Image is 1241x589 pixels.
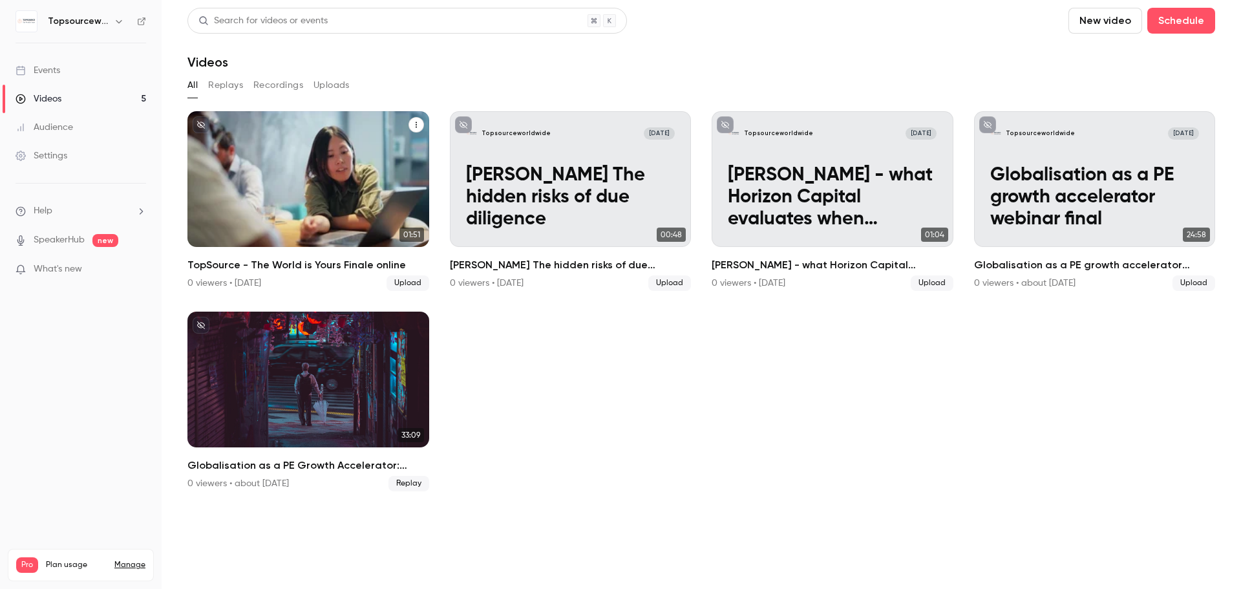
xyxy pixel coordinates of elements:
button: Replays [208,75,243,96]
a: 33:09Globalisation as a PE Growth Accelerator: Three leaders in Private Equity share learnings fr... [187,312,429,491]
p: Topsourceworldwide [482,129,551,138]
img: Topsourceworldwide [16,11,37,32]
img: Tom - what Horizon Capital evaluates when investing in a globalising company [728,127,740,140]
button: unpublished [455,116,472,133]
h2: Globalisation as a PE Growth Accelerator: Three leaders in Private Equity share learnings from ma... [187,458,429,473]
img: Ian The hidden risks of due diligence [466,127,478,140]
span: 33:09 [398,428,424,442]
span: Help [34,204,52,218]
li: Tom - what Horizon Capital evaluates when investing in a globalising company [712,111,953,291]
span: Replay [388,476,429,491]
a: Tom - what Horizon Capital evaluates when investing in a globalising companyTopsourceworldwide[DA... [712,111,953,291]
span: 00:48 [657,228,686,242]
div: Settings [16,149,67,162]
span: Pro [16,557,38,573]
a: Ian The hidden risks of due diligenceTopsourceworldwide[DATE][PERSON_NAME] The hidden risks of du... [450,111,692,291]
span: 24:58 [1183,228,1210,242]
div: 0 viewers • [DATE] [450,277,524,290]
span: Upload [1172,275,1215,291]
button: New video [1068,8,1142,34]
div: Videos [16,92,61,105]
li: help-dropdown-opener [16,204,146,218]
span: Upload [911,275,953,291]
a: Globalisation as a PE growth accelerator webinar finalTopsourceworldwide[DATE]Globalisation as a ... [974,111,1216,291]
span: [DATE] [906,127,937,140]
div: 0 viewers • about [DATE] [187,477,289,490]
button: Recordings [253,75,303,96]
li: Ian The hidden risks of due diligence [450,111,692,291]
section: Videos [187,8,1215,581]
span: [DATE] [644,127,675,140]
p: Topsourceworldwide [744,129,813,138]
span: What's new [34,262,82,276]
li: TopSource - The World is Yours Finale online [187,111,429,291]
p: [PERSON_NAME] The hidden risks of due diligence [466,165,675,231]
button: unpublished [193,116,209,133]
h2: TopSource - The World is Yours Finale online [187,257,429,273]
h1: Videos [187,54,228,70]
p: [PERSON_NAME] - what Horizon Capital evaluates when investing in a globalising company [728,165,937,231]
span: Plan usage [46,560,107,570]
ul: Videos [187,111,1215,491]
a: 01:51TopSource - The World is Yours Finale online0 viewers • [DATE]Upload [187,111,429,291]
div: 0 viewers • [DATE] [712,277,785,290]
span: 01:04 [921,228,948,242]
button: All [187,75,198,96]
button: Uploads [313,75,350,96]
button: unpublished [979,116,996,133]
span: 01:51 [399,228,424,242]
div: Events [16,64,60,77]
h2: Globalisation as a PE growth accelerator webinar final [974,257,1216,273]
div: Audience [16,121,73,134]
button: unpublished [717,116,734,133]
p: Topsourceworldwide [1006,129,1075,138]
li: Globalisation as a PE Growth Accelerator: Three leaders in Private Equity share learnings from ma... [187,312,429,491]
p: Globalisation as a PE growth accelerator webinar final [990,165,1199,231]
span: Upload [648,275,691,291]
a: Manage [114,560,145,570]
h2: [PERSON_NAME] The hidden risks of due diligence [450,257,692,273]
span: Upload [387,275,429,291]
h6: Topsourceworldwide [48,15,109,28]
button: unpublished [193,317,209,334]
div: Search for videos or events [198,14,328,28]
li: Globalisation as a PE growth accelerator webinar final [974,111,1216,291]
div: 0 viewers • [DATE] [187,277,261,290]
span: [DATE] [1168,127,1199,140]
h2: [PERSON_NAME] - what Horizon Capital evaluates when investing in a globalising company [712,257,953,273]
button: Schedule [1147,8,1215,34]
img: Globalisation as a PE growth accelerator webinar final [990,127,1002,140]
a: SpeakerHub [34,233,85,247]
span: new [92,234,118,247]
div: 0 viewers • about [DATE] [974,277,1076,290]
